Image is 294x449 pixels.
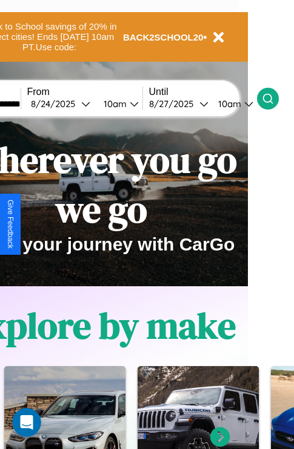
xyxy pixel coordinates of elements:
[6,200,15,249] div: Give Feedback
[149,98,199,110] div: 8 / 27 / 2025
[27,87,142,97] label: From
[123,32,204,42] b: BACK2SCHOOL20
[94,97,142,110] button: 10am
[27,97,94,110] button: 8/24/2025
[31,98,81,110] div: 8 / 24 / 2025
[12,408,41,437] iframe: Intercom live chat
[209,97,257,110] button: 10am
[149,87,257,97] label: Until
[212,98,244,110] div: 10am
[98,98,130,110] div: 10am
